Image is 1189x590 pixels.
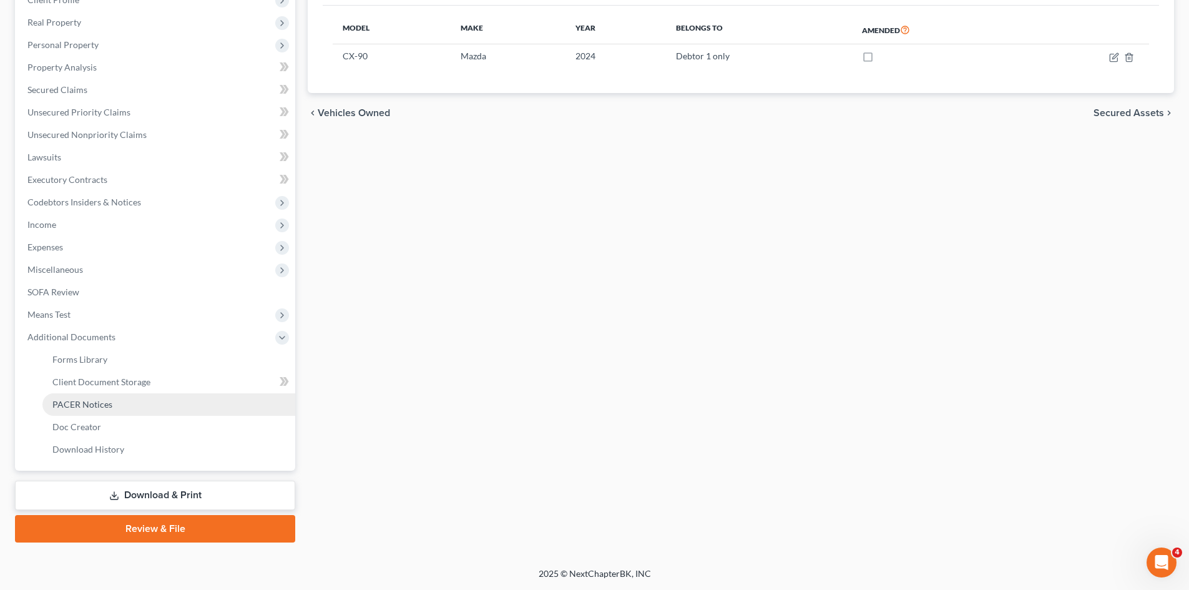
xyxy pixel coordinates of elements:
span: Vehicles Owned [318,108,390,118]
i: chevron_left [308,108,318,118]
span: Executory Contracts [27,174,107,185]
span: Forms Library [52,354,107,365]
span: Download History [52,444,124,455]
span: Lawsuits [27,152,61,162]
th: Year [565,16,666,44]
a: Property Analysis [17,56,295,79]
span: 4 [1172,548,1182,558]
span: Doc Creator [52,421,101,432]
span: SOFA Review [27,287,79,297]
button: Secured Assets chevron_right [1094,108,1174,118]
a: Download History [42,438,295,461]
span: Miscellaneous [27,264,83,275]
th: Belongs To [666,16,851,44]
span: Secured Claims [27,84,87,95]
td: Debtor 1 only [666,44,851,68]
a: Client Document Storage [42,371,295,393]
a: Review & File [15,515,295,543]
a: Unsecured Priority Claims [17,101,295,124]
th: Amended [852,16,1024,44]
a: Doc Creator [42,416,295,438]
span: Unsecured Nonpriority Claims [27,129,147,140]
span: Unsecured Priority Claims [27,107,130,117]
span: Property Analysis [27,62,97,72]
a: Executory Contracts [17,169,295,191]
iframe: Intercom live chat [1147,548,1177,578]
a: SOFA Review [17,281,295,303]
span: PACER Notices [52,399,112,410]
span: Personal Property [27,39,99,50]
td: CX-90 [333,44,451,68]
span: Income [27,219,56,230]
span: Expenses [27,242,63,252]
td: 2024 [565,44,666,68]
span: Additional Documents [27,332,115,342]
a: PACER Notices [42,393,295,416]
span: Client Document Storage [52,376,150,387]
div: 2025 © NextChapterBK, INC [239,568,951,590]
span: Codebtors Insiders & Notices [27,197,141,207]
a: Secured Claims [17,79,295,101]
span: Real Property [27,17,81,27]
a: Unsecured Nonpriority Claims [17,124,295,146]
a: Lawsuits [17,146,295,169]
th: Model [333,16,451,44]
span: Secured Assets [1094,108,1164,118]
a: Forms Library [42,348,295,371]
td: Mazda [451,44,565,68]
th: Make [451,16,565,44]
a: Download & Print [15,481,295,510]
i: chevron_right [1164,108,1174,118]
span: Means Test [27,309,71,320]
button: chevron_left Vehicles Owned [308,108,390,118]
